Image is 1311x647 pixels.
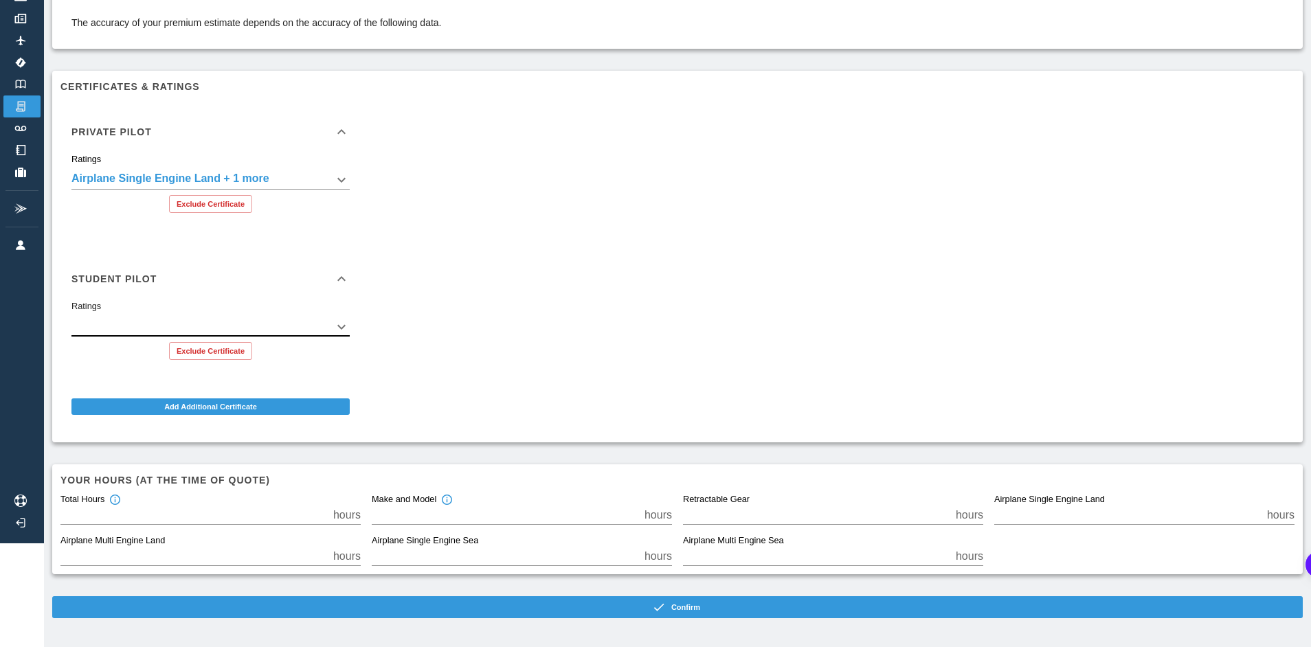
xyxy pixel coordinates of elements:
h6: Student Pilot [71,274,157,284]
svg: Total hours in fixed-wing aircraft [109,494,121,506]
h6: Private Pilot [71,127,152,137]
h6: Certificates & Ratings [60,79,1295,94]
p: hours [333,507,361,523]
p: hours [645,548,672,565]
label: Airplane Single Engine Land [994,494,1105,506]
div: Total Hours [60,494,121,506]
label: Airplane Single Engine Sea [372,535,478,547]
div: Airplane Single Engine Land + 1 more [71,170,350,190]
svg: Total hours in the make and model of the insured aircraft [440,494,453,506]
div: Private Pilot [60,154,361,224]
p: hours [645,507,672,523]
label: Retractable Gear [683,494,750,506]
h6: Your hours (at the time of quote) [60,473,1295,488]
p: hours [956,507,983,523]
button: Confirm [52,596,1303,618]
label: Ratings [71,153,101,166]
div: Private Pilot [60,110,361,154]
p: The accuracy of your premium estimate depends on the accuracy of the following data. [71,16,442,30]
div: Student Pilot [60,301,361,371]
button: Exclude Certificate [169,342,252,360]
div: Make and Model [372,494,453,506]
button: Add Additional Certificate [71,398,350,415]
label: Ratings [71,300,101,313]
p: hours [956,548,983,565]
label: Airplane Multi Engine Sea [683,535,784,547]
div: Student Pilot [60,257,361,301]
p: hours [1267,507,1295,523]
p: hours [333,548,361,565]
div: Airplane Single Engine Land + 1 more [71,317,350,337]
label: Airplane Multi Engine Land [60,535,165,547]
button: Exclude Certificate [169,195,252,213]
